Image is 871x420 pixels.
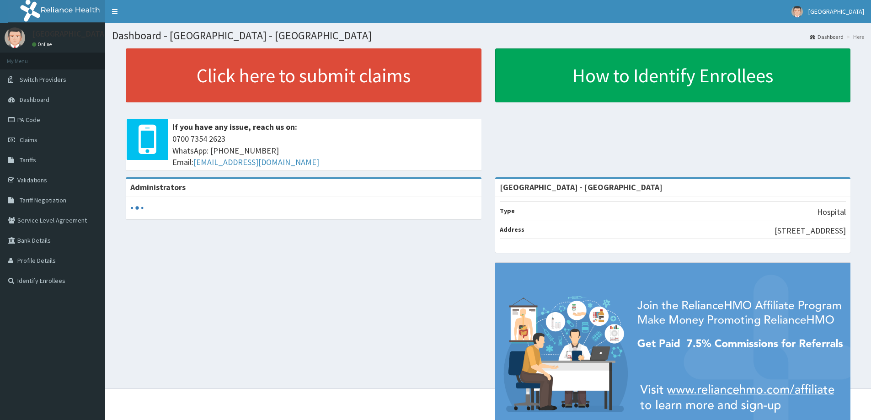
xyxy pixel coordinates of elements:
a: Click here to submit claims [126,48,481,102]
span: Tariffs [20,156,36,164]
span: [GEOGRAPHIC_DATA] [808,7,864,16]
span: 0700 7354 2623 WhatsApp: [PHONE_NUMBER] Email: [172,133,477,168]
b: Type [500,207,515,215]
a: [EMAIL_ADDRESS][DOMAIN_NAME] [193,157,319,167]
a: Dashboard [810,33,844,41]
a: Online [32,41,54,48]
svg: audio-loading [130,201,144,215]
img: User Image [791,6,803,17]
b: Administrators [130,182,186,192]
a: How to Identify Enrollees [495,48,851,102]
span: Dashboard [20,96,49,104]
b: Address [500,225,524,234]
li: Here [844,33,864,41]
p: [STREET_ADDRESS] [775,225,846,237]
p: Hospital [817,206,846,218]
img: User Image [5,27,25,48]
span: Claims [20,136,37,144]
span: Switch Providers [20,75,66,84]
strong: [GEOGRAPHIC_DATA] - [GEOGRAPHIC_DATA] [500,182,663,192]
p: [GEOGRAPHIC_DATA] [32,30,107,38]
b: If you have any issue, reach us on: [172,122,297,132]
h1: Dashboard - [GEOGRAPHIC_DATA] - [GEOGRAPHIC_DATA] [112,30,864,42]
span: Tariff Negotiation [20,196,66,204]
